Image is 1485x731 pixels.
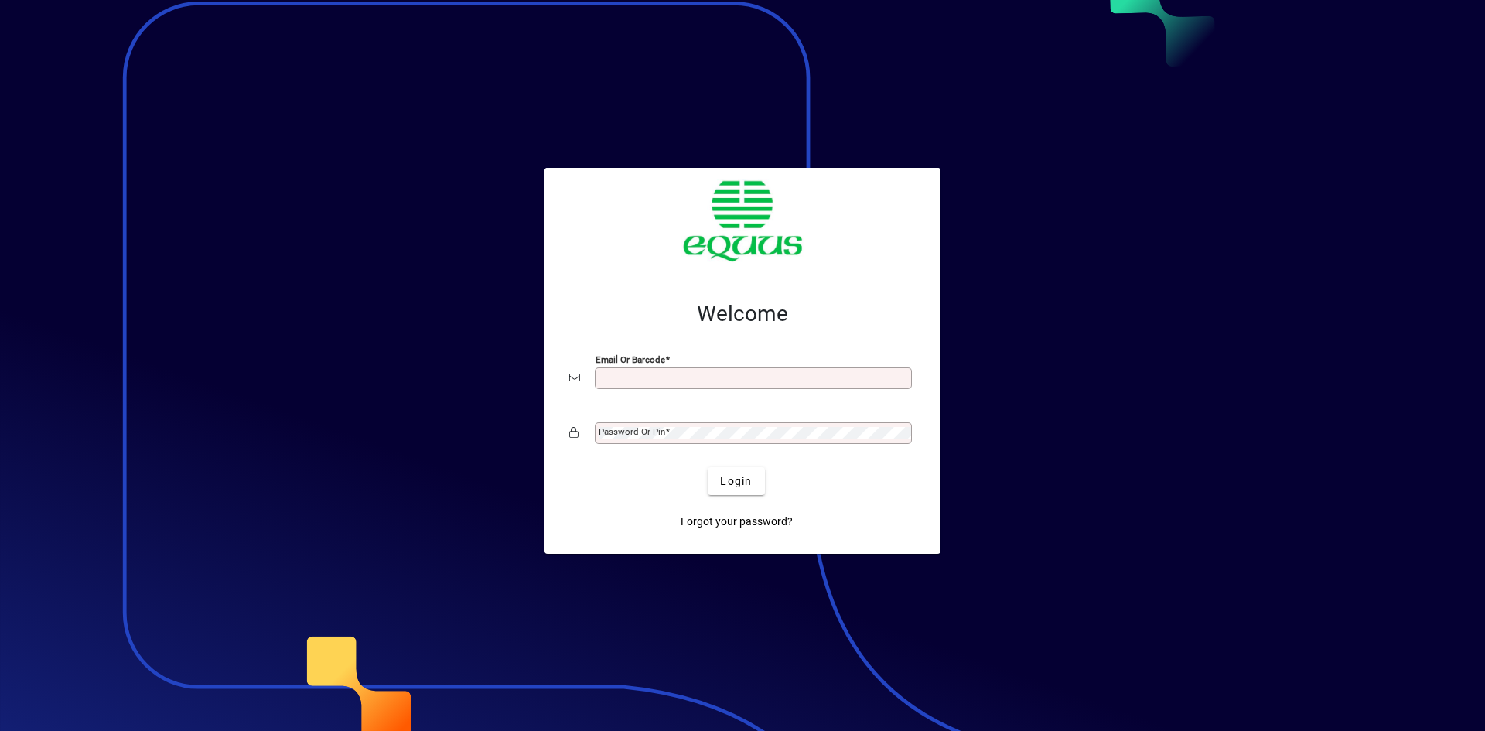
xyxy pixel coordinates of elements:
mat-label: Password or Pin [599,426,665,437]
mat-label: Email or Barcode [596,354,665,365]
span: Login [720,473,752,490]
a: Forgot your password? [674,507,799,535]
span: Forgot your password? [681,514,793,530]
button: Login [708,467,764,495]
h2: Welcome [569,301,916,327]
